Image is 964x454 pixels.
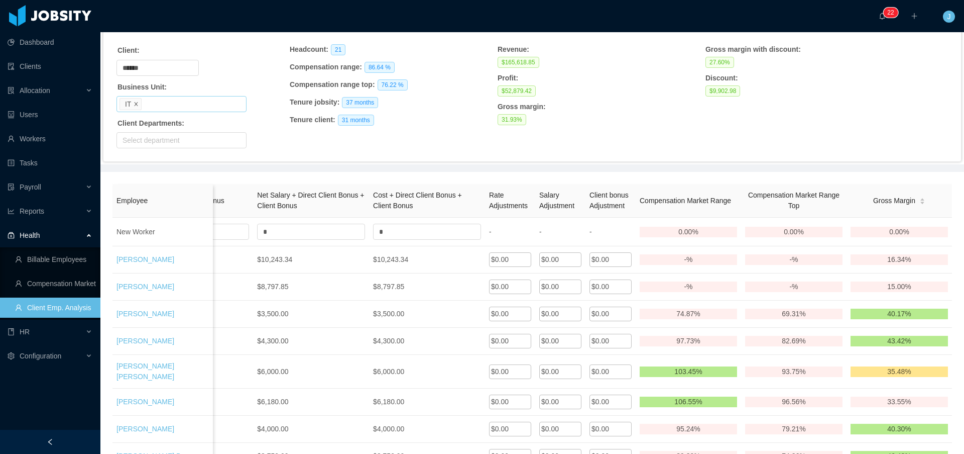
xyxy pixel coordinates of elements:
[491,398,509,406] span: $0.00
[116,310,174,318] a: [PERSON_NAME]
[748,191,839,210] span: Compensation Market Range Top
[8,105,92,125] a: icon: robotUsers
[887,254,911,265] span: 16.34%
[920,201,925,204] i: icon: caret-down
[20,328,30,336] span: HR
[8,153,92,173] a: icon: profileTasks
[684,254,692,265] span: -%
[290,116,335,124] strong: Tenure client :
[365,62,395,73] span: 86.64 %
[919,197,925,204] div: Sort
[116,197,148,205] span: Employee
[591,425,609,433] span: $0.00
[373,425,404,433] span: $4,000.00
[123,135,236,145] div: Select department
[947,11,951,23] span: J
[887,309,911,319] span: 40.17%
[498,45,529,53] strong: Revenue :
[257,283,288,291] span: $8,797.85
[8,56,92,76] a: icon: auditClients
[674,367,702,377] span: 103.45%
[116,362,174,381] a: [PERSON_NAME] [PERSON_NAME]
[290,80,375,88] strong: Compensation range top :
[20,86,50,95] span: Allocation
[789,282,798,292] span: -%
[591,337,609,345] span: $0.00
[116,255,174,263] a: [PERSON_NAME]
[541,337,559,345] span: $0.00
[15,249,92,269] a: icon: userBillable Employees
[591,255,609,263] span: $0.00
[290,98,339,106] strong: Tenure jobsity :
[591,398,609,406] span: $0.00
[676,424,700,434] span: 95.24%
[784,227,804,237] span: 0.00%
[257,368,288,376] span: $6,000.00
[782,424,805,434] span: 79.21%
[489,191,528,210] span: Rate Adjustments
[705,45,801,53] strong: Gross margin with discount :
[911,13,918,20] i: icon: plus
[8,32,92,52] a: icon: pie-chartDashboard
[117,119,184,127] strong: Client Departments:
[331,44,345,55] span: 21
[116,283,174,291] a: [PERSON_NAME]
[873,196,915,206] span: Gross Margin
[116,425,174,433] a: [PERSON_NAME]
[8,352,15,359] i: icon: setting
[541,283,559,291] span: $0.00
[879,13,886,20] i: icon: bell
[498,103,546,111] strong: Gross margin :
[591,283,609,291] span: $0.00
[789,254,798,265] span: -%
[541,255,559,263] span: $0.00
[491,283,509,291] span: $0.00
[591,310,609,318] span: $0.00
[116,228,155,236] span: New Worker
[8,208,15,215] i: icon: line-chart
[674,397,702,407] span: 106.55%
[541,425,559,433] span: $0.00
[891,8,894,18] p: 2
[134,102,139,108] i: icon: close
[705,57,734,68] span: 27.60 %
[116,337,174,345] a: [PERSON_NAME]
[887,8,891,18] p: 2
[20,207,44,215] span: Reports
[257,191,364,210] span: Net Salary + Direct Client Bonus + Client Bonus
[15,298,92,318] a: icon: userClient Emp. Analysis
[8,184,15,191] i: icon: file-protect
[491,337,509,345] span: $0.00
[117,83,167,91] strong: Business Unit:
[491,255,509,263] span: $0.00
[887,367,911,377] span: 35.48%
[485,218,535,246] td: -
[342,97,378,108] span: 37 months
[8,87,15,94] i: icon: solution
[491,425,509,433] span: $0.00
[257,425,288,433] span: $4,000.00
[887,424,911,434] span: 40.30%
[589,191,629,210] span: Client bonus Adjustment
[373,283,404,291] span: $8,797.85
[541,368,559,376] span: $0.00
[117,46,140,54] strong: Client:
[373,337,404,345] span: $4,300.00
[640,197,731,205] span: Compensation Market Range
[705,85,740,97] span: $9,902.98
[20,183,41,191] span: Payroll
[782,367,805,377] span: 93.75%
[887,282,911,292] span: 15.00%
[8,328,15,335] i: icon: book
[8,129,92,149] a: icon: userWorkers
[290,63,362,71] strong: Compensation range :
[257,398,288,406] span: $6,180.00
[8,232,15,239] i: icon: medicine-box
[782,309,805,319] span: 69.31%
[498,85,536,97] span: $52,879.42
[257,310,288,318] span: $3,500.00
[541,310,559,318] span: $0.00
[887,397,911,407] span: 33.55%
[678,227,698,237] span: 0.00%
[684,282,692,292] span: -%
